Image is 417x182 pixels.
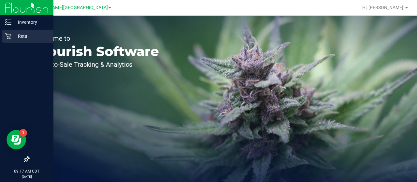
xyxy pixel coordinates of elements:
[5,19,11,25] inline-svg: Inventory
[11,18,50,26] p: Inventory
[35,35,159,42] p: Welcome to
[19,129,27,137] iframe: Resource center unread badge
[35,45,159,58] p: Flourish Software
[11,32,50,40] p: Retail
[5,33,11,39] inline-svg: Retail
[22,5,108,10] span: Ft [PERSON_NAME][GEOGRAPHIC_DATA]
[3,168,50,174] p: 09:17 AM CDT
[35,61,159,68] p: Seed-to-Sale Tracking & Analytics
[3,174,50,179] p: [DATE]
[362,5,405,10] span: Hi, [PERSON_NAME]!
[7,130,26,149] iframe: Resource center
